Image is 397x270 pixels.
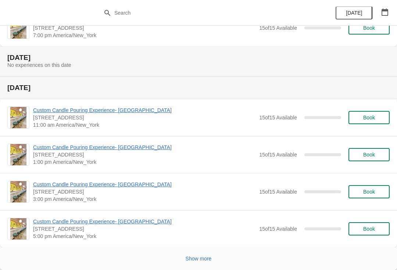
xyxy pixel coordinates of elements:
[348,111,390,124] button: Book
[10,144,26,165] img: Custom Candle Pouring Experience- Delray Beach | 415 East Atlantic Avenue, Delray Beach, FL, USA ...
[10,107,26,128] img: Custom Candle Pouring Experience- Delray Beach | 415 East Atlantic Avenue, Delray Beach, FL, USA ...
[33,121,255,129] span: 11:00 am America/New_York
[346,10,362,16] span: [DATE]
[7,84,390,91] h2: [DATE]
[363,226,375,232] span: Book
[259,25,297,31] span: 15 of 15 Available
[33,32,255,39] span: 7:00 pm America/New_York
[33,107,255,114] span: Custom Candle Pouring Experience- [GEOGRAPHIC_DATA]
[348,222,390,235] button: Book
[363,115,375,120] span: Book
[33,188,255,195] span: [STREET_ADDRESS]
[259,115,297,120] span: 15 of 15 Available
[7,62,71,68] span: No experiences on this date
[259,152,297,158] span: 15 of 15 Available
[33,158,255,166] span: 1:00 pm America/New_York
[348,21,390,35] button: Book
[33,233,255,240] span: 5:00 pm America/New_York
[33,225,255,233] span: [STREET_ADDRESS]
[259,189,297,195] span: 15 of 15 Available
[259,226,297,232] span: 15 of 15 Available
[33,114,255,121] span: [STREET_ADDRESS]
[114,6,298,19] input: Search
[363,152,375,158] span: Book
[363,25,375,31] span: Book
[10,181,26,202] img: Custom Candle Pouring Experience- Delray Beach | 415 East Atlantic Avenue, Delray Beach, FL, USA ...
[186,256,212,262] span: Show more
[7,54,390,61] h2: [DATE]
[336,6,372,19] button: [DATE]
[10,17,26,39] img: Custom Candle Pouring Experience- Delray Beach | 415 East Atlantic Avenue, Delray Beach, FL, USA ...
[348,148,390,161] button: Book
[33,24,255,32] span: [STREET_ADDRESS]
[348,185,390,198] button: Book
[183,252,215,265] button: Show more
[363,189,375,195] span: Book
[33,195,255,203] span: 3:00 pm America/New_York
[33,151,255,158] span: [STREET_ADDRESS]
[33,144,255,151] span: Custom Candle Pouring Experience- [GEOGRAPHIC_DATA]
[33,218,255,225] span: Custom Candle Pouring Experience- [GEOGRAPHIC_DATA]
[33,181,255,188] span: Custom Candle Pouring Experience- [GEOGRAPHIC_DATA]
[10,218,26,240] img: Custom Candle Pouring Experience- Delray Beach | 415 East Atlantic Avenue, Delray Beach, FL, USA ...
